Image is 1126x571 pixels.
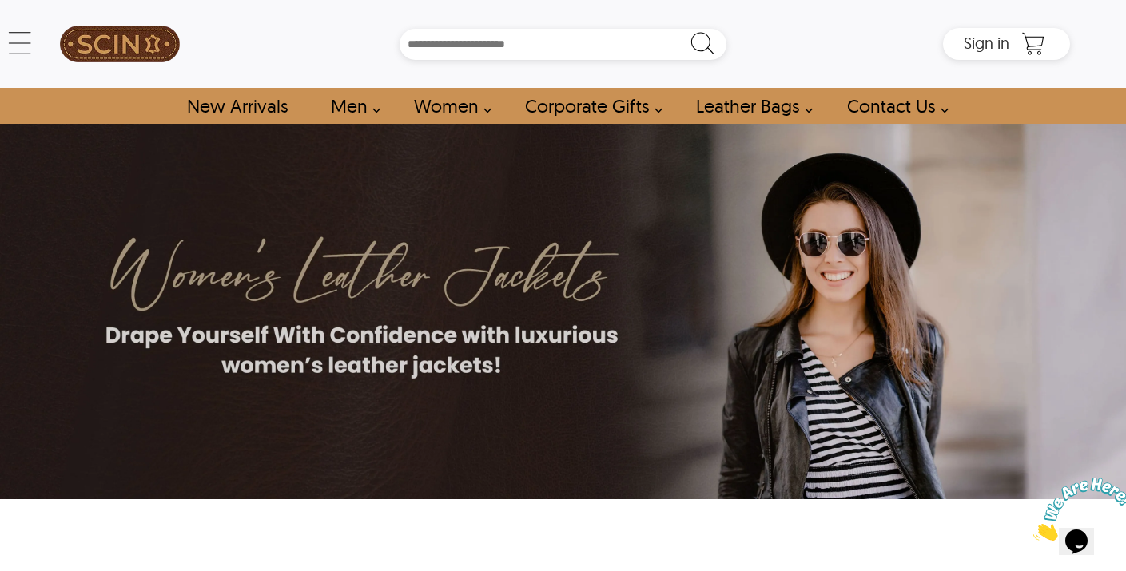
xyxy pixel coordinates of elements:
a: Shop New Arrivals [169,88,305,124]
a: contact-us [829,88,957,124]
a: shop men's leather jackets [312,88,389,124]
a: Sign in [964,38,1009,51]
a: Shop Leather Corporate Gifts [507,88,671,124]
a: Shopping Cart [1017,32,1049,56]
a: Shop Women Leather Jackets [396,88,500,124]
a: Shop Leather Bags [678,88,822,124]
img: Chat attention grabber [6,6,105,69]
a: SCIN [56,8,183,80]
iframe: chat widget [1027,471,1126,547]
img: SCIN [60,8,180,80]
span: Sign in [964,33,1009,53]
